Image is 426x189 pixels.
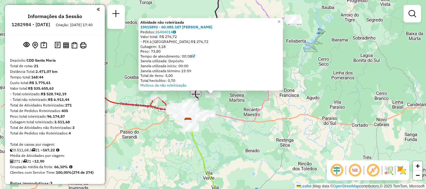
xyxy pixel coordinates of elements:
strong: 3 [50,181,52,186]
strong: 3 [72,125,75,130]
a: Zoom in [413,161,422,171]
strong: R$ 1.775,61 [29,80,51,85]
div: Distância Total: [10,69,100,74]
div: Cubagem total roteirizado: [10,119,100,125]
strong: 405 [61,108,68,113]
a: Zoom out [413,171,422,180]
i: Total de rotas [31,148,35,152]
img: Exibir/Ocultar setores [397,165,407,175]
span: Ocultar deslocamento [329,163,344,178]
strong: 2.471,07 km [36,69,58,74]
h6: 1282984 - [DATE] [12,22,50,27]
div: 271 / 21 = [10,158,100,164]
em: Média calculada utilizando a maior ocupação (%Peso ou %Cubagem) de cada rota da sessão. Rotas cro... [69,165,72,169]
h4: Rotas improdutivas: [10,181,100,186]
div: Média de Atividades por viagem: [10,153,100,158]
div: Total de Atividades Roteirizadas: [10,102,100,108]
span: − [416,171,420,179]
span: + [416,162,420,170]
strong: 4 [69,131,71,135]
span: Exibir rótulo [365,163,380,178]
button: Logs desbloquear sessão [53,40,62,50]
i: Cubagem total roteirizado [10,148,14,152]
div: Tempo total: [10,74,100,80]
strong: 12,90 [34,159,44,163]
div: Custo total: [10,80,100,86]
i: Meta Caixas/viagem: 162,77 Diferença: 4,45 [56,148,59,152]
a: OpenStreetMap [333,184,360,188]
div: - Total roteirizado: [10,91,100,97]
div: Peso: 73,80 [140,49,281,54]
div: Peso total roteirizado: [10,114,100,119]
div: Depósito: [10,58,100,63]
a: 19015893 - 60.085.187 [PERSON_NAME] [140,25,212,29]
a: 26404014 [155,30,176,34]
a: Close popup [275,18,283,26]
strong: 100,00% [56,170,72,175]
button: Visualizar Romaneio [70,41,79,50]
div: Atividade não roteirizada - IRMAOS SQUARCIERI LT [179,103,195,109]
i: Total de rotas [23,159,27,163]
a: Leaflet [297,184,312,188]
i: Total de Atividades [10,159,14,163]
span: Clientes com Service Time: [10,170,56,175]
div: Cubagem: 3,18 [140,44,281,49]
button: Exibir sessão original [22,40,31,50]
strong: 66,10% [54,164,68,169]
div: Total de Atividades não Roteirizadas: [10,125,100,130]
strong: 21 [34,64,38,68]
span: Ocultar NR [347,163,362,178]
div: Valor total: [10,86,100,91]
span: R$ 276,72 [191,39,208,44]
div: Map data © contributors,© 2025 TomTom, Microsoft [295,184,426,189]
i: Observações [173,30,176,34]
span: | [312,184,313,188]
h4: Informações da Sessão [28,13,82,19]
button: Painel de Sugestão [39,40,48,50]
div: Atividade não roteirizada - 60.085.187 HENRIQUE FASSINATO SANMARTIN [205,92,221,98]
div: Janela utilizada término 23:59 [140,69,281,73]
div: Total de Pedidos não Roteirizados: [10,130,100,136]
strong: CDD Santa Maria [27,58,56,63]
strong: 3.511,68 [54,120,70,124]
a: Motivos da não roteirização [140,83,186,87]
strong: R$ 528.742,19 [41,92,66,96]
div: Total hectolitro: 0,70 [140,78,281,83]
strong: R$ 6.913,44 [48,97,69,102]
div: Total de caixas por viagem: [10,142,100,147]
div: Total de Pedidos Roteirizados: [10,108,100,114]
a: Exibir filtros [406,7,419,20]
div: Janela utilizada: Depósito [140,59,281,64]
a: Com service time [192,54,195,59]
div: Pedidos: [140,30,281,35]
a: Clique aqui para minimizar o painel [97,6,100,13]
div: - Total não roteirizado: [10,97,100,102]
button: Centralizar mapa no depósito ou ponto de apoio [31,40,39,50]
div: Valor total: R$ 276,72 [140,34,281,39]
div: Tempo de atendimento: 00:08 [140,54,281,59]
div: Criação: [DATE] 17:40 [53,22,95,28]
img: CDD Santa Maria [184,117,192,125]
div: Total de rotas: [10,63,100,69]
span: × [278,19,280,24]
strong: Atividade não roteirizada [140,20,184,25]
span: Ocupação média da frota: [10,164,53,169]
a: Nova sessão e pesquisa [110,7,122,21]
button: Visualizar relatório de Roteirização [62,41,70,49]
div: 3.511,68 / 21 = [10,147,100,153]
strong: 96.174,87 [47,114,65,119]
button: Imprimir Rotas [79,41,88,50]
strong: 271 [65,103,72,107]
div: - PIX à [GEOGRAPHIC_DATA]: [140,39,281,44]
strong: (274 de 274) [72,170,94,175]
img: Fluxo de ruas [384,165,394,175]
strong: 168:44 [31,75,43,79]
strong: 167,22 [43,148,55,152]
div: Total de itens: 5,00 [140,73,281,78]
div: Janela utilizada início: 00:00 [140,64,281,69]
strong: R$ 535.655,63 [28,86,54,91]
